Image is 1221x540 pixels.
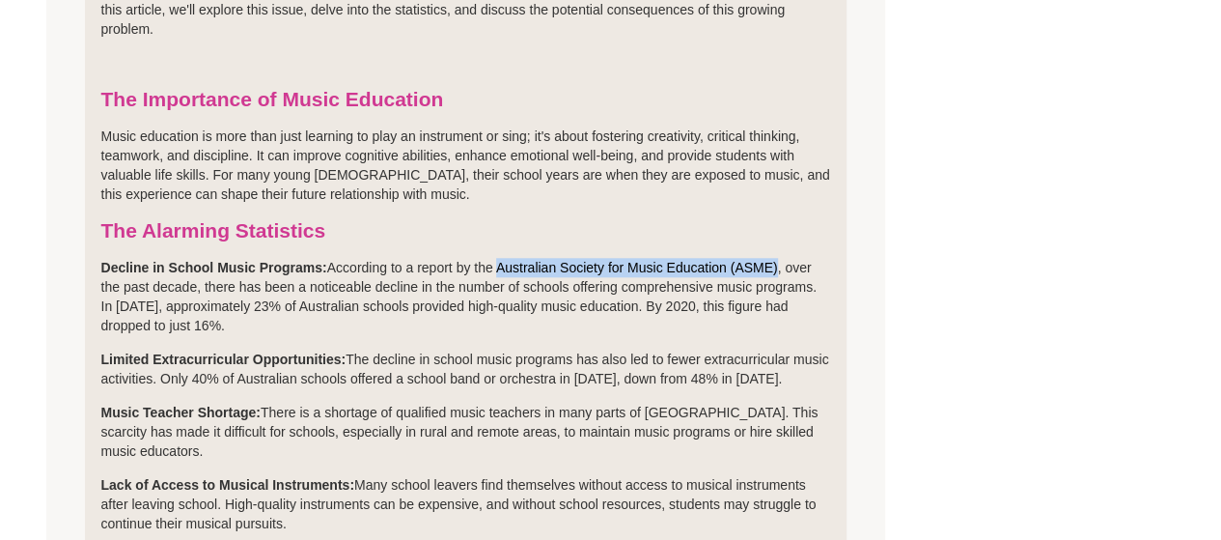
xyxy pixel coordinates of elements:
p: According to a report by the Australian Society for Music Education (ASME), over the past decade,... [101,258,831,335]
h3: The Alarming Statistics [101,218,831,243]
h3: The Importance of Music Education [101,87,831,112]
p: Music education is more than just learning to play an instrument or sing; it's about fostering cr... [101,127,831,204]
strong: Limited Extracurricular Opportunities: [101,352,347,367]
strong: Music Teacher Shortage: [101,405,261,420]
p: The decline in school music programs has also led to fewer extracurricular music activities. Only... [101,350,831,388]
strong: Lack of Access to Musical Instruments: [101,477,354,493]
p: Many school leavers find themselves without access to musical instruments after leaving school. H... [101,475,831,533]
strong: Decline in School Music Programs: [101,260,327,275]
p: There is a shortage of qualified music teachers in many parts of [GEOGRAPHIC_DATA]. This scarcity... [101,403,831,461]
